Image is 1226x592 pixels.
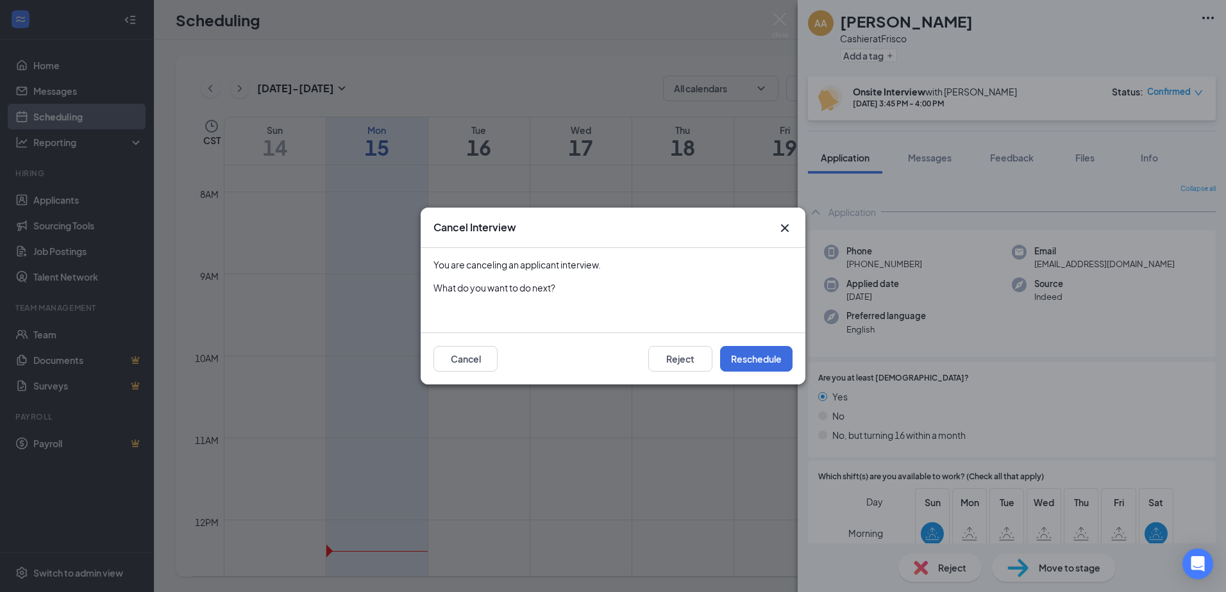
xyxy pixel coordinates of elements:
svg: Cross [777,220,793,236]
div: Open Intercom Messenger [1182,548,1213,579]
button: Cancel [433,346,498,372]
h3: Cancel Interview [433,220,516,234]
button: Close [777,220,793,236]
button: Reject [648,346,712,372]
button: Reschedule [720,346,793,372]
div: You are canceling an applicant interview. [433,258,793,271]
div: What do you want to do next? [433,281,793,294]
